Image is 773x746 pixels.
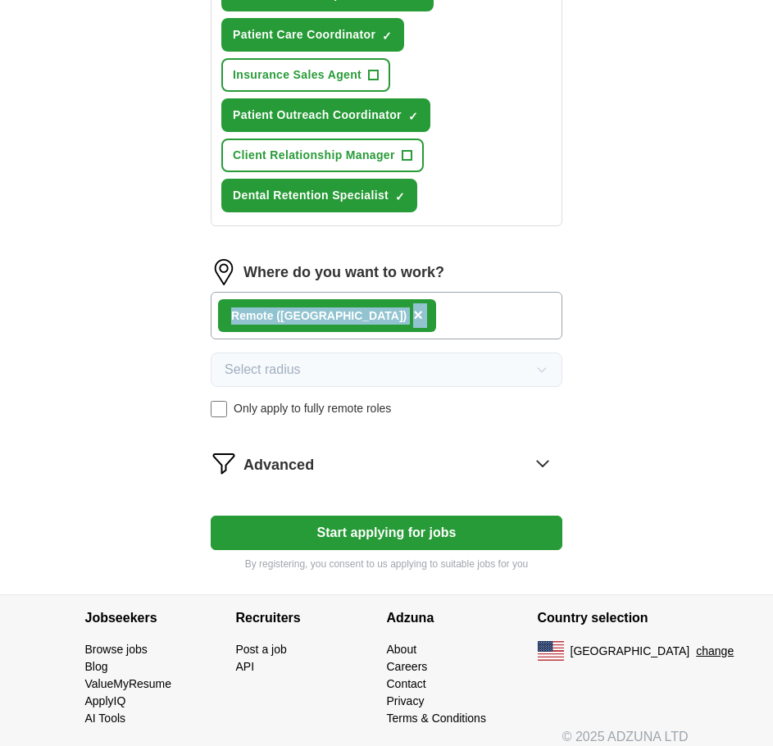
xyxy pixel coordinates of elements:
[85,660,108,673] a: Blog
[387,677,426,690] a: Contact
[211,259,237,285] img: location.png
[233,66,361,84] span: Insurance Sales Agent
[221,179,417,212] button: Dental Retention Specialist✓
[382,30,392,43] span: ✓
[243,262,444,284] label: Where do you want to work?
[538,641,564,661] img: US flag
[387,660,428,673] a: Careers
[387,712,486,725] a: Terms & Conditions
[571,643,690,660] span: [GEOGRAPHIC_DATA]
[413,306,423,324] span: ×
[211,401,227,417] input: Only apply to fully remote roles
[408,110,418,123] span: ✓
[211,557,562,571] p: By registering, you consent to us applying to suitable jobs for you
[85,677,172,690] a: ValueMyResume
[236,643,287,656] a: Post a job
[395,190,405,203] span: ✓
[85,694,126,707] a: ApplyIQ
[413,303,423,328] button: ×
[221,139,424,172] button: Client Relationship Manager
[221,18,404,52] button: Patient Care Coordinator✓
[211,516,562,550] button: Start applying for jobs
[233,187,389,204] span: Dental Retention Specialist
[225,360,301,380] span: Select radius
[233,107,402,124] span: Patient Outreach Coordinator
[233,147,395,164] span: Client Relationship Manager
[387,694,425,707] a: Privacy
[85,712,126,725] a: AI Tools
[387,643,417,656] a: About
[221,58,390,92] button: Insurance Sales Agent
[211,353,562,387] button: Select radius
[85,643,148,656] a: Browse jobs
[243,454,314,476] span: Advanced
[236,660,255,673] a: API
[696,643,734,660] button: change
[231,307,407,325] div: Remote ([GEOGRAPHIC_DATA])
[221,98,430,132] button: Patient Outreach Coordinator✓
[538,595,689,641] h4: Country selection
[233,26,375,43] span: Patient Care Coordinator
[211,450,237,476] img: filter
[234,400,391,417] span: Only apply to fully remote roles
